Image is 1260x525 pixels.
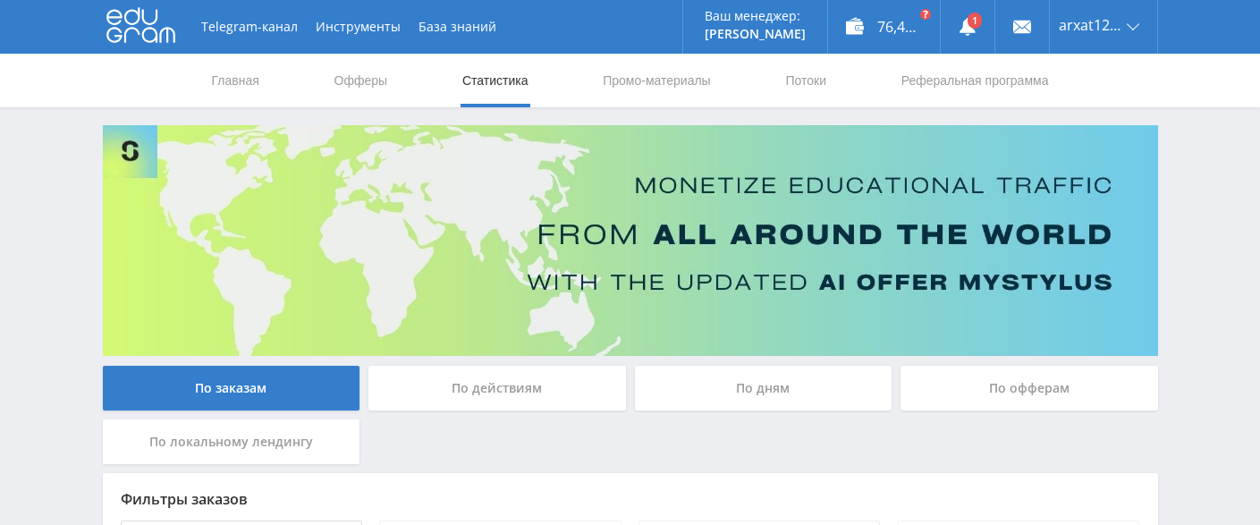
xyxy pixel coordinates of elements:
[635,366,892,411] div: По дням
[103,419,360,464] div: По локальному лендингу
[900,54,1051,107] a: Реферальная программа
[705,27,806,41] p: [PERSON_NAME]
[705,9,806,23] p: Ваш менеджер:
[333,54,390,107] a: Офферы
[783,54,828,107] a: Потоки
[103,366,360,411] div: По заказам
[601,54,712,107] a: Промо-материалы
[210,54,261,107] a: Главная
[103,125,1158,356] img: Banner
[368,366,626,411] div: По действиям
[461,54,530,107] a: Статистика
[121,491,1140,507] div: Фильтры заказов
[1059,18,1121,32] span: arxat1268
[901,366,1158,411] div: По офферам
